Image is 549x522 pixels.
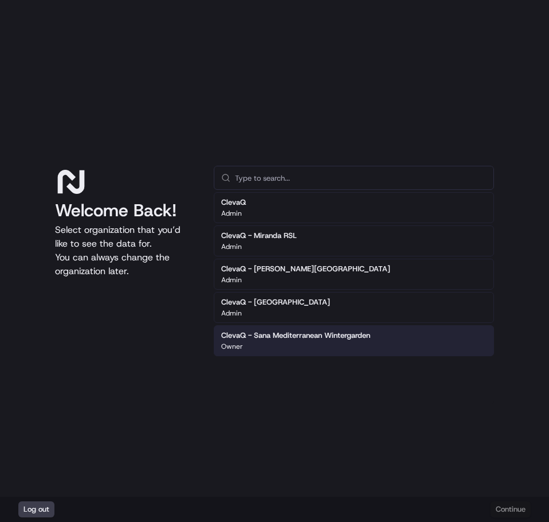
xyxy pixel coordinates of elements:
h2: ClevaQ - [GEOGRAPHIC_DATA] [221,297,330,307]
p: Owner [221,342,243,351]
h2: ClevaQ - Sana Mediterranean Wintergarden [221,330,370,341]
p: Admin [221,242,242,251]
h2: ClevaQ - Miranda RSL [221,231,297,241]
p: Select organization that you’d like to see the data for. You can always change the organization l... [55,223,195,278]
h1: Welcome Back! [55,200,195,221]
h2: ClevaQ [221,197,246,208]
p: Admin [221,309,242,318]
input: Type to search... [235,166,487,189]
h2: ClevaQ - [PERSON_NAME][GEOGRAPHIC_DATA] [221,264,390,274]
p: Admin [221,275,242,285]
div: Suggestions [214,190,494,359]
button: Log out [18,501,54,517]
p: Admin [221,209,242,218]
